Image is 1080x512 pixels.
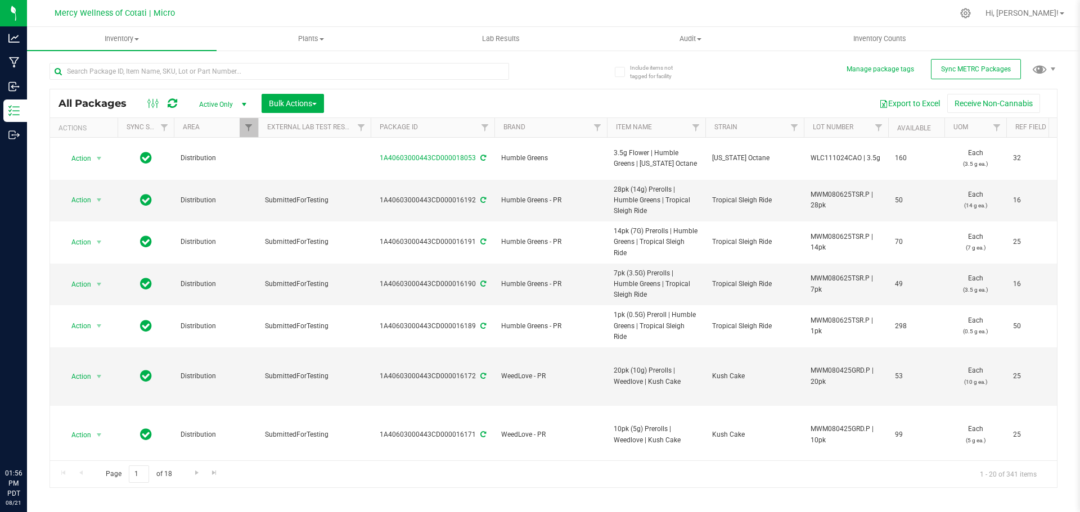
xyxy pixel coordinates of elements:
span: 1pk (0.5G) Preroll | Humble Greens | Tropical Sleigh Ride [614,310,699,342]
span: Inventory [27,34,217,44]
span: Distribution [181,429,251,440]
span: Humble Greens - PR [501,279,600,289]
a: Strain [714,123,737,131]
span: SubmittedForTesting [265,371,364,382]
a: 1A40603000443CD000018053 [380,154,476,162]
span: Action [61,369,92,384]
span: In Sync [140,276,152,292]
span: Action [61,192,92,208]
span: Each [951,189,1000,211]
span: Audit [596,34,785,44]
span: Each [951,232,1000,253]
span: In Sync [140,234,152,250]
div: 1A40603000443CD000016171 [369,429,496,440]
span: Distribution [181,279,251,289]
a: Area [183,123,200,131]
a: Filter [352,118,371,137]
a: Brand [503,123,525,131]
span: Tropical Sleigh Ride [712,195,797,206]
a: Filter [155,118,174,137]
span: Distribution [181,237,251,247]
span: 49 [895,279,938,289]
span: Tropical Sleigh Ride [712,237,797,247]
a: External Lab Test Result [267,123,355,131]
a: Audit [596,27,785,51]
a: Package ID [380,123,418,131]
span: Sync from Compliance System [479,322,486,330]
span: SubmittedForTesting [265,237,364,247]
inline-svg: Inventory [8,105,20,116]
span: Humble Greens - PR [501,237,600,247]
a: Item Name [616,123,652,131]
span: Sync from Compliance System [479,372,486,380]
span: MWM080625TSR.P | 1pk [811,315,881,337]
a: Filter [870,118,888,137]
span: 160 [895,153,938,164]
span: Humble Greens - PR [501,195,600,206]
a: Go to the last page [206,465,223,481]
a: Lot Number [813,123,853,131]
a: Go to the next page [188,465,205,481]
span: Distribution [181,371,251,382]
span: select [92,192,106,208]
p: (14 g ea.) [951,200,1000,211]
a: Inventory Counts [785,27,975,51]
span: 53 [895,371,938,382]
p: (3.5 g ea.) [951,158,1000,169]
div: Actions [58,124,113,132]
span: WeedLove - PR [501,371,600,382]
a: Available [897,124,931,132]
span: Sync METRC Packages [941,65,1011,73]
span: 50 [895,195,938,206]
div: Manage settings [958,8,973,19]
span: Sync from Compliance System [479,238,486,246]
span: MWM080425GRD.P | 20pk [811,365,881,387]
a: Inventory [27,27,217,51]
a: Filter [785,118,804,137]
span: Distribution [181,195,251,206]
span: In Sync [140,192,152,208]
span: Sync from Compliance System [479,431,486,438]
span: select [92,234,106,250]
span: Distribution [181,321,251,332]
a: Ref Field 1 [1015,123,1052,131]
span: Action [61,318,92,334]
a: Plants [217,27,406,51]
span: Action [61,151,92,166]
span: Action [61,234,92,250]
div: 1A40603000443CD000016191 [369,237,496,247]
inline-svg: Analytics [8,33,20,44]
span: All Packages [58,97,138,110]
p: 08/21 [5,499,22,507]
a: Filter [476,118,494,137]
span: Each [951,273,1000,294]
a: Lab Results [406,27,596,51]
span: Hi, [PERSON_NAME]! [985,8,1059,17]
span: WeedLove - PR [501,429,600,440]
span: select [92,151,106,166]
span: Each [951,148,1000,169]
span: Each [951,365,1000,387]
a: Filter [588,118,607,137]
span: select [92,427,106,443]
span: Distribution [181,153,251,164]
span: Inventory Counts [838,34,921,44]
span: Each [951,424,1000,445]
span: Tropical Sleigh Ride [712,279,797,289]
div: 1A40603000443CD000016190 [369,279,496,289]
iframe: Resource center [11,422,45,456]
span: 70 [895,237,938,247]
button: Manage package tags [847,65,914,74]
span: Page of 18 [96,465,181,483]
span: Sync from Compliance System [479,280,486,288]
span: SubmittedForTesting [265,279,364,289]
span: 14pk (7G) Prerolls | Humble Greens | Tropical Sleigh Ride [614,226,699,259]
button: Sync METRC Packages [931,59,1021,79]
p: (0.5 g ea.) [951,326,1000,337]
div: 1A40603000443CD000016192 [369,195,496,206]
span: Kush Cake [712,429,797,440]
span: SubmittedForTesting [265,195,364,206]
span: Sync from Compliance System [479,196,486,204]
span: Include items not tagged for facility [630,64,686,80]
span: MWM080625TSR.P | 28pk [811,189,881,211]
